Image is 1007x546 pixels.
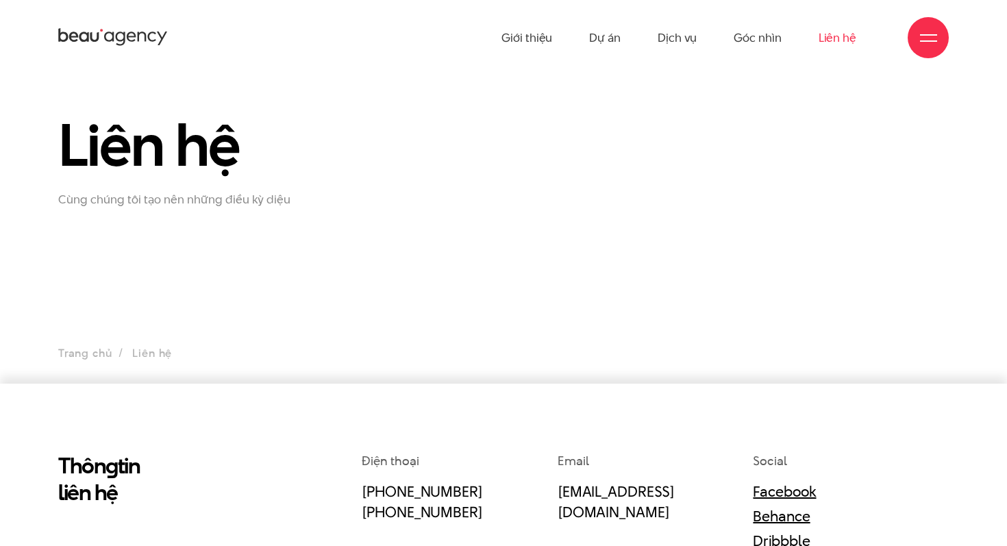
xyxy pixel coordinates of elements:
[105,450,118,481] en: g
[753,506,810,526] a: Behance
[558,481,675,522] a: [EMAIL_ADDRESS][DOMAIN_NAME]
[362,501,482,522] a: [PHONE_NUMBER]
[362,481,482,501] a: [PHONE_NUMBER]
[58,113,341,176] h1: Liên hệ
[753,452,786,469] span: Social
[362,452,419,469] span: Điện thoại
[58,193,341,207] p: Cùng chúng tôi tạo nên những điều kỳ diệu
[58,345,112,361] a: Trang chủ
[558,452,589,469] span: Email
[58,452,266,506] h2: Thôn tin liên hệ
[753,481,816,501] a: Facebook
